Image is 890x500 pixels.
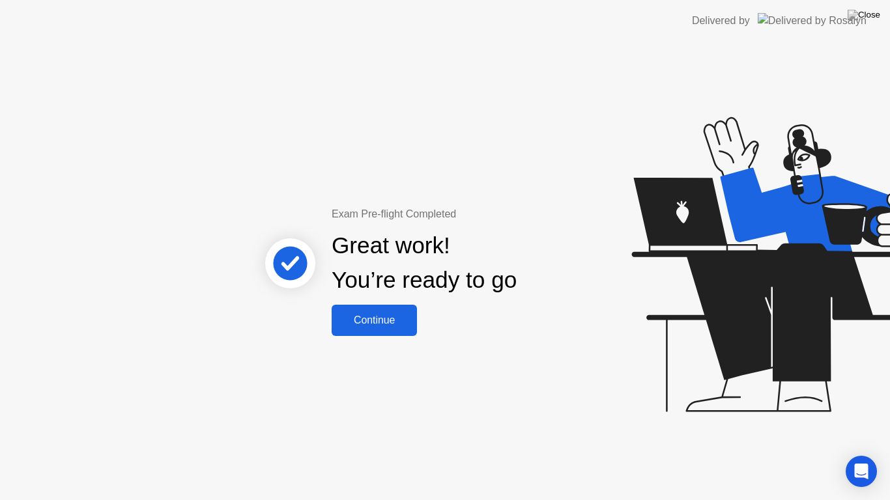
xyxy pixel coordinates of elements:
[332,206,601,222] div: Exam Pre-flight Completed
[848,10,880,20] img: Close
[332,229,517,298] div: Great work! You’re ready to go
[332,305,417,336] button: Continue
[758,13,867,28] img: Delivered by Rosalyn
[846,456,877,487] div: Open Intercom Messenger
[336,314,413,326] div: Continue
[692,13,750,29] div: Delivered by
